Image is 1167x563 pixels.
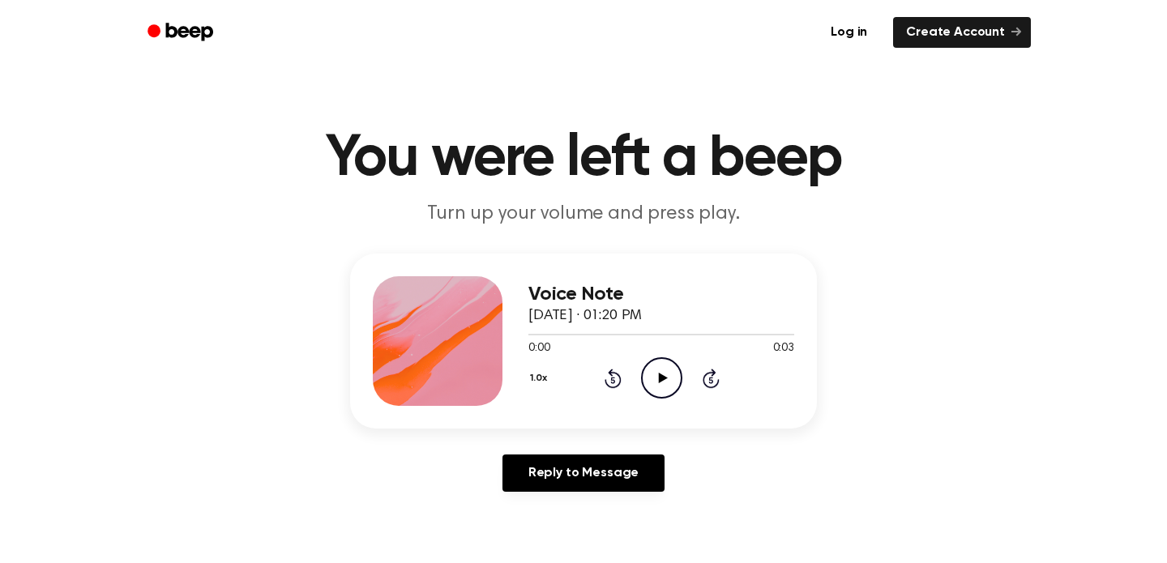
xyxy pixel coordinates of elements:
[169,130,998,188] h1: You were left a beep
[136,17,228,49] a: Beep
[528,340,549,357] span: 0:00
[814,14,883,51] a: Log in
[528,284,794,305] h3: Voice Note
[773,340,794,357] span: 0:03
[272,201,895,228] p: Turn up your volume and press play.
[502,454,665,492] a: Reply to Message
[893,17,1031,48] a: Create Account
[528,365,553,392] button: 1.0x
[528,309,642,323] span: [DATE] · 01:20 PM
